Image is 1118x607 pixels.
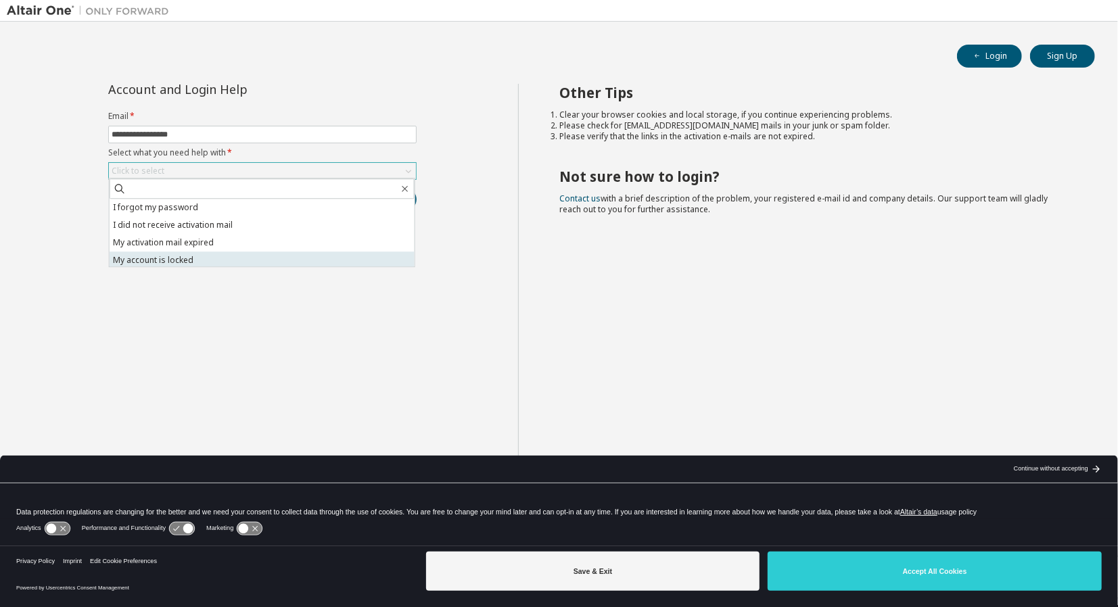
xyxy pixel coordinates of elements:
img: Altair One [7,4,176,18]
label: Select what you need help with [108,147,417,158]
li: I forgot my password [110,199,415,216]
div: Click to select [109,163,416,179]
li: Clear your browser cookies and local storage, if you continue experiencing problems. [559,110,1071,120]
h2: Other Tips [559,84,1071,101]
a: Contact us [559,193,601,204]
li: Please verify that the links in the activation e-mails are not expired. [559,131,1071,142]
li: Please check for [EMAIL_ADDRESS][DOMAIN_NAME] mails in your junk or spam folder. [559,120,1071,131]
h2: Not sure how to login? [559,168,1071,185]
div: Account and Login Help [108,84,355,95]
span: with a brief description of the problem, your registered e-mail id and company details. Our suppo... [559,193,1048,215]
div: Click to select [112,166,164,176]
button: Login [957,45,1022,68]
label: Email [108,111,417,122]
button: Sign Up [1030,45,1095,68]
